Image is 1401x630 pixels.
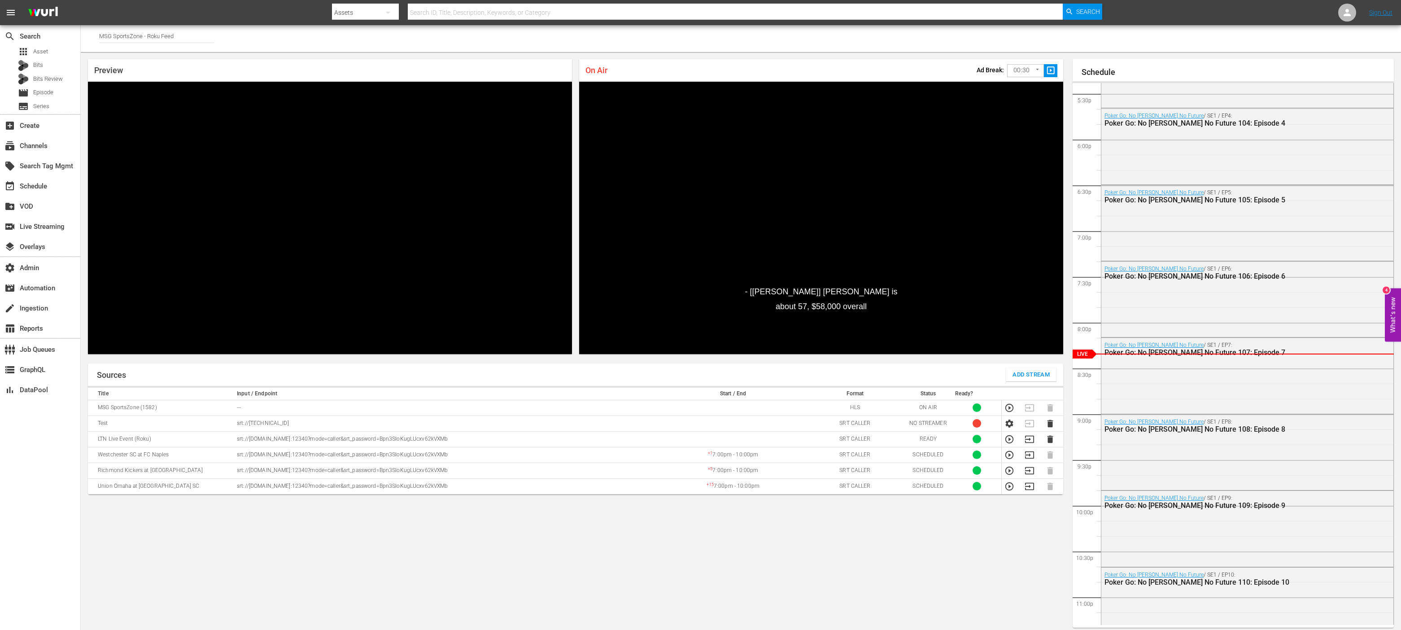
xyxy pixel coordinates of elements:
[579,82,1063,354] div: Video Player
[904,478,953,494] td: SCHEDULED
[33,102,49,111] span: Series
[88,388,234,400] th: Title
[18,46,29,57] span: Asset
[806,400,903,416] td: HLS
[1104,272,1344,280] div: Poker Go: No [PERSON_NAME] No Future 106: Episode 6
[904,400,953,416] td: ON AIR
[18,101,29,112] span: Series
[904,463,953,478] td: SCHEDULED
[904,447,953,463] td: SCHEDULED
[1104,495,1344,510] div: / SE1 / EP9:
[1007,62,1044,79] div: 00:30
[4,181,15,192] span: Schedule
[1046,66,1056,76] span: slideshow_sharp
[33,74,63,83] span: Bits Review
[4,161,15,171] span: Search Tag Mgmt
[1369,9,1392,16] a: Sign Out
[904,431,953,447] td: READY
[904,416,953,431] td: NO STREAMER
[4,221,15,232] span: Live Streaming
[1104,572,1204,578] a: Poker Go: No [PERSON_NAME] No Future
[1045,434,1055,444] button: Delete
[1104,578,1344,586] div: Poker Go: No [PERSON_NAME] No Future 110: Episode 10
[88,400,234,416] td: MSG SportsZone (1582)
[237,420,657,427] p: srt://[TECHNICAL_ID]
[708,467,712,471] sup: + 5
[1004,466,1014,476] button: Preview Stream
[234,400,660,416] td: ---
[33,61,43,70] span: Bits
[1004,450,1014,460] button: Preview Stream
[1104,572,1344,586] div: / SE1 / EP10:
[660,463,806,478] td: 7:00pm - 10:00pm
[660,447,806,463] td: 7:00pm - 10:00pm
[4,323,15,334] span: Reports
[1104,113,1344,127] div: / SE1 / EP4:
[1383,287,1390,294] div: 4
[1104,189,1344,204] div: / SE1 / EP5:
[4,364,15,375] span: GraphQL
[4,344,15,355] span: Job Queues
[806,431,903,447] td: SRT CALLER
[4,303,15,314] span: Ingestion
[4,120,15,131] span: Create
[22,2,65,23] img: ans4CAIJ8jUAAAAAAAAAAAAAAAAAAAAAAAAgQb4GAAAAAAAAAAAAAAAAAAAAAAAAJMjXAAAAAAAAAAAAAAAAAAAAAAAAgAT5G...
[1104,342,1344,357] div: / SE1 / EP7:
[4,201,15,212] span: create_new_folder
[1082,68,1394,77] h1: Schedule
[1104,113,1204,119] a: Poker Go: No [PERSON_NAME] No Future
[237,435,657,443] p: srt://[DOMAIN_NAME]:12340?mode=caller&srt_password=Bpn3SIoKugLUcxv62kVXMb
[4,140,15,151] span: Channels
[234,388,660,400] th: Input / Endpoint
[1385,289,1401,342] button: Open Feedback Widget
[707,482,713,487] sup: + 15
[1004,419,1014,429] button: Configure
[952,388,1001,400] th: Ready?
[237,482,657,490] p: srt://[DOMAIN_NAME]:12340?mode=caller&srt_password=Bpn3SIoKugLUcxv62kVXMb
[1013,370,1050,380] span: Add Stream
[1104,501,1344,510] div: Poker Go: No [PERSON_NAME] No Future 109: Episode 9
[1076,4,1100,20] span: Search
[1104,266,1204,272] a: Poker Go: No [PERSON_NAME] No Future
[806,416,903,431] td: SRT CALLER
[1104,119,1344,127] div: Poker Go: No [PERSON_NAME] No Future 104: Episode 4
[1025,466,1034,476] button: Transition
[33,47,48,56] span: Asset
[1104,342,1204,348] a: Poker Go: No [PERSON_NAME] No Future
[18,74,29,84] div: Bits Review
[904,388,953,400] th: Status
[660,478,806,494] td: 7:00pm - 10:00pm
[4,262,15,273] span: Admin
[18,60,29,71] div: Bits
[1104,189,1204,196] a: Poker Go: No [PERSON_NAME] No Future
[1104,419,1344,433] div: / SE1 / EP8:
[1104,348,1344,357] div: Poker Go: No [PERSON_NAME] No Future 107: Episode 7
[708,451,712,455] sup: + 1
[806,447,903,463] td: SRT CALLER
[585,66,607,75] span: On Air
[88,416,234,431] td: Test
[97,371,126,380] h1: Sources
[1104,196,1344,204] div: Poker Go: No [PERSON_NAME] No Future 105: Episode 5
[806,478,903,494] td: SRT CALLER
[18,87,29,98] span: Episode
[806,463,903,478] td: SRT CALLER
[237,467,657,474] p: srt://[DOMAIN_NAME]:12340?mode=caller&srt_password=Bpn3SIoKugLUcxv62kVXMb
[1104,425,1344,433] div: Poker Go: No [PERSON_NAME] No Future 108: Episode 8
[1104,266,1344,280] div: / SE1 / EP6:
[806,388,903,400] th: Format
[4,241,15,252] span: Overlays
[1004,434,1014,444] button: Preview Stream
[1045,419,1055,429] button: Delete
[237,451,657,459] p: srt://[DOMAIN_NAME]:12340?mode=caller&srt_password=Bpn3SIoKugLUcxv62kVXMb
[88,82,572,354] div: Video Player
[1025,450,1034,460] button: Transition
[88,478,234,494] td: Union Omaha at [GEOGRAPHIC_DATA] SC
[88,431,234,447] td: LTN Live Event (Roku)
[94,66,123,75] span: Preview
[4,385,15,395] span: DataPool
[4,283,15,293] span: Automation
[1025,434,1034,444] button: Transition
[88,463,234,478] td: Richmond Kickers at [GEOGRAPHIC_DATA]
[33,88,53,97] span: Episode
